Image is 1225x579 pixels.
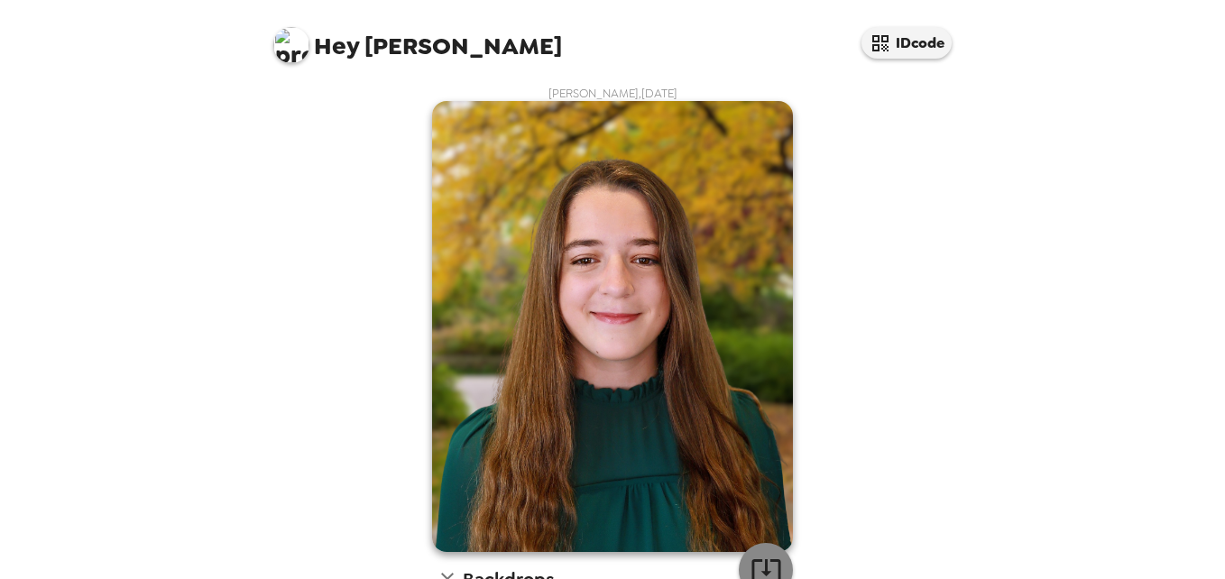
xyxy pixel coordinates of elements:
[273,27,309,63] img: profile pic
[273,18,562,59] span: [PERSON_NAME]
[548,86,677,101] span: [PERSON_NAME] , [DATE]
[861,27,952,59] button: IDcode
[432,101,793,552] img: user
[314,30,359,62] span: Hey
